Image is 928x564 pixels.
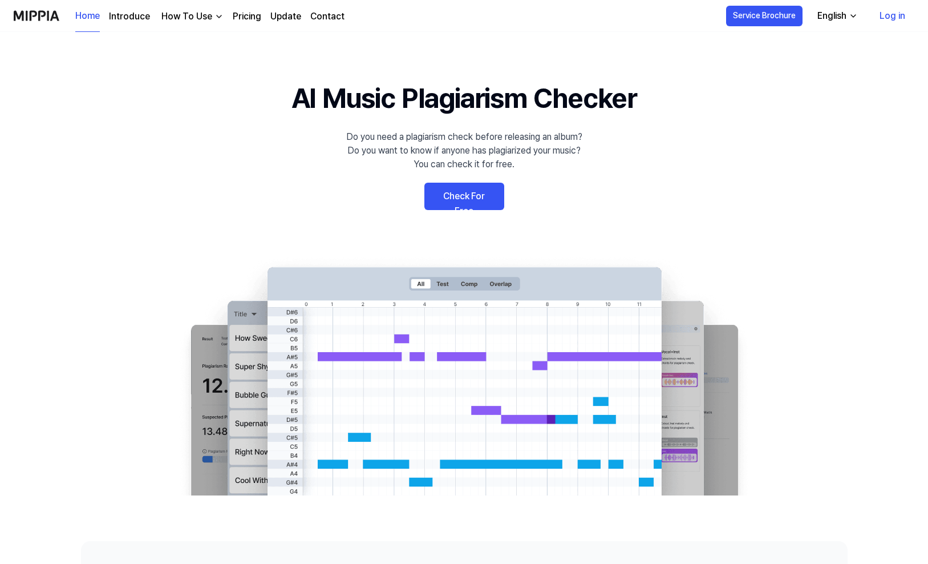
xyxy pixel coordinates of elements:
img: main Image [168,256,761,495]
a: Introduce [109,10,150,23]
button: How To Use [159,10,224,23]
button: Service Brochure [726,6,803,26]
h1: AI Music Plagiarism Checker [291,78,637,119]
a: Check For Free [424,183,504,210]
a: Update [270,10,301,23]
img: down [214,12,224,21]
button: English [808,5,865,27]
a: Contact [310,10,345,23]
div: English [815,9,849,23]
a: Home [75,1,100,32]
div: Do you need a plagiarism check before releasing an album? Do you want to know if anyone has plagi... [346,130,582,171]
div: How To Use [159,10,214,23]
a: Pricing [233,10,261,23]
